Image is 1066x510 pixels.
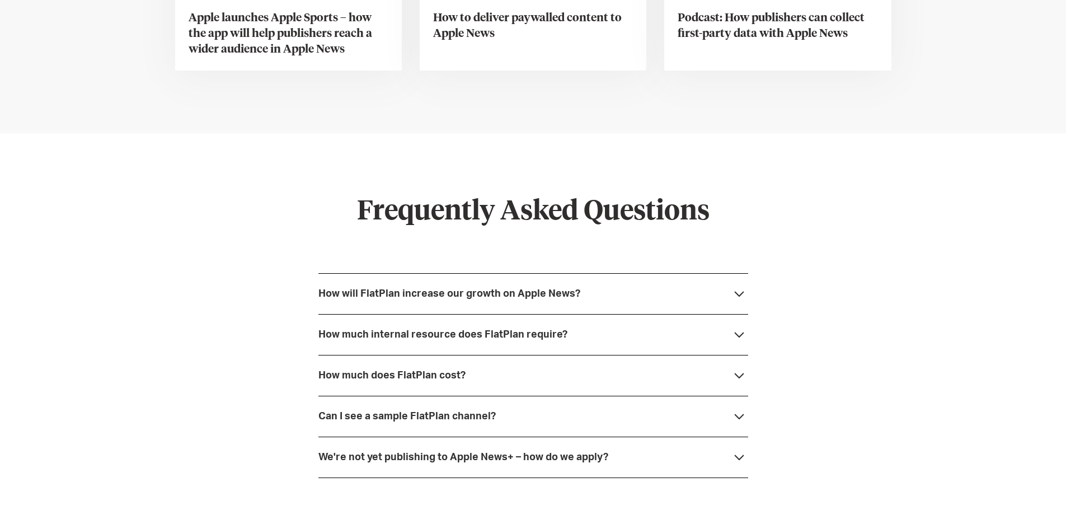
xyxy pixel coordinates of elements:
[318,370,466,381] div: How much does FlatPlan cost?
[318,329,567,340] div: How much internal resource does FlatPlan require?
[318,411,496,422] div: Can I see a sample FlatPlan channel?
[318,196,748,228] h2: Frequently Asked Questions
[678,10,877,41] h3: Podcast: How publishers can collect first-party data with Apple News
[189,10,388,57] h3: Apple launches Apple Sports – how the app will help publishers reach a wider audience in Apple News
[318,452,608,463] div: We're not yet publishing to Apple News+ – how do we apply?
[318,288,580,300] div: How will FlatPlan increase our growth on Apple News?
[433,10,633,41] h3: How to deliver paywalled content to Apple News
